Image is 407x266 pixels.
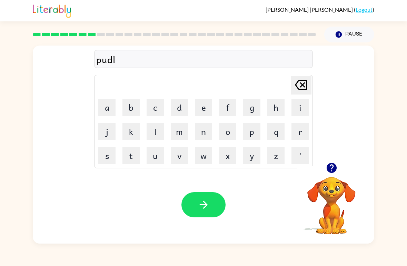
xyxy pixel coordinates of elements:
[219,147,236,164] button: x
[195,123,212,140] button: n
[147,99,164,116] button: c
[297,166,366,235] video: Your browser must support playing .mp4 files to use Literably. Please try using another browser.
[98,123,116,140] button: j
[267,99,285,116] button: h
[243,147,260,164] button: y
[195,147,212,164] button: w
[291,147,309,164] button: '
[219,123,236,140] button: o
[122,123,140,140] button: k
[266,6,374,13] div: ( )
[356,6,373,13] a: Logout
[267,123,285,140] button: q
[266,6,354,13] span: [PERSON_NAME] [PERSON_NAME]
[243,99,260,116] button: g
[291,123,309,140] button: r
[33,3,71,18] img: Literably
[122,147,140,164] button: t
[291,99,309,116] button: i
[324,27,374,42] button: Pause
[219,99,236,116] button: f
[171,123,188,140] button: m
[243,123,260,140] button: p
[267,147,285,164] button: z
[195,99,212,116] button: e
[171,147,188,164] button: v
[98,147,116,164] button: s
[147,147,164,164] button: u
[98,99,116,116] button: a
[147,123,164,140] button: l
[122,99,140,116] button: b
[171,99,188,116] button: d
[96,52,311,67] div: pudl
